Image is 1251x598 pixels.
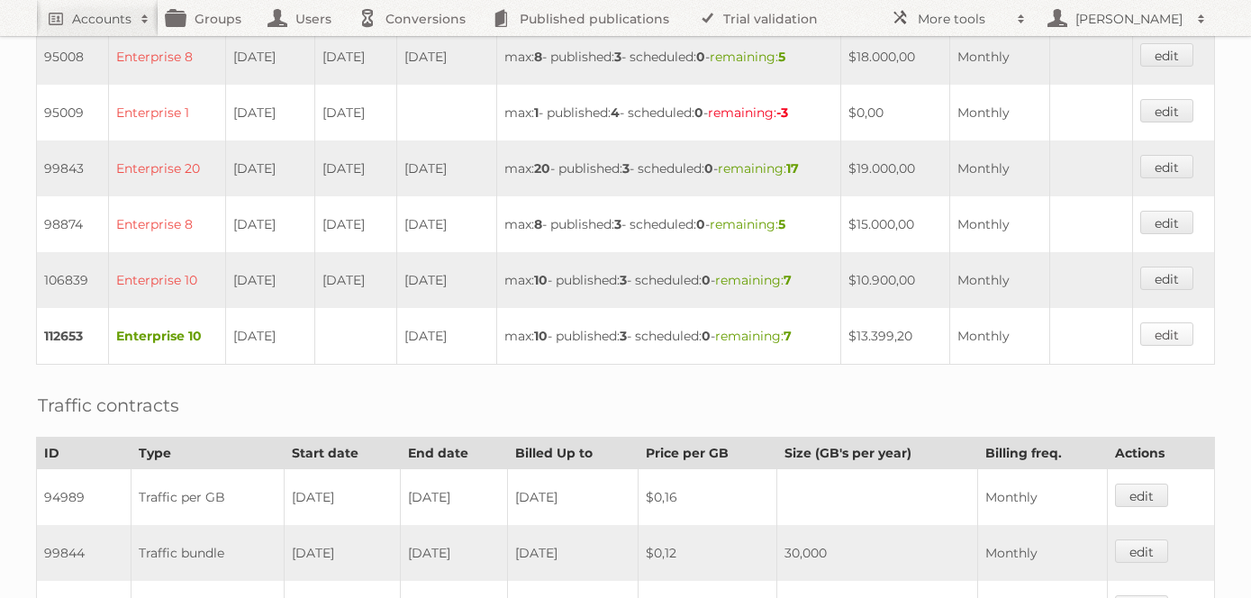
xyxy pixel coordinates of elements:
strong: 0 [702,328,711,344]
td: $15.000,00 [840,196,949,252]
strong: 0 [704,160,713,177]
td: max: - published: - scheduled: - [497,196,840,252]
strong: 17 [786,160,799,177]
td: Monthly [950,308,1050,365]
a: edit [1115,539,1168,563]
th: Start date [285,438,401,469]
a: edit [1140,43,1193,67]
td: [DATE] [314,29,396,85]
td: Monthly [950,196,1050,252]
a: edit [1140,99,1193,122]
td: $18.000,00 [840,29,949,85]
td: [DATE] [396,29,497,85]
strong: 10 [534,328,548,344]
td: [DATE] [226,252,315,308]
strong: 0 [696,216,705,232]
td: Enterprise 10 [109,308,226,365]
strong: 10 [534,272,548,288]
strong: 5 [778,49,785,65]
td: Traffic per GB [131,469,285,526]
td: Enterprise 20 [109,140,226,196]
td: Monthly [978,469,1108,526]
span: remaining: [715,272,792,288]
th: Actions [1108,438,1215,469]
a: edit [1140,322,1193,346]
span: remaining: [710,216,785,232]
td: 94989 [37,469,131,526]
td: 106839 [37,252,109,308]
td: [DATE] [226,308,315,365]
td: Monthly [950,140,1050,196]
td: max: - published: - scheduled: - [497,85,840,140]
a: edit [1115,484,1168,507]
td: [DATE] [314,252,396,308]
strong: 3 [620,328,627,344]
td: 99843 [37,140,109,196]
td: [DATE] [314,140,396,196]
span: remaining: [708,104,788,121]
span: remaining: [710,49,785,65]
td: max: - published: - scheduled: - [497,308,840,365]
span: remaining: [715,328,792,344]
td: [DATE] [507,469,638,526]
td: [DATE] [314,85,396,140]
a: edit [1140,155,1193,178]
h2: Accounts [72,10,131,28]
td: [DATE] [396,308,497,365]
td: [DATE] [285,525,401,581]
td: Enterprise 1 [109,85,226,140]
td: Enterprise 8 [109,196,226,252]
td: $10.900,00 [840,252,949,308]
h2: [PERSON_NAME] [1071,10,1188,28]
td: 95008 [37,29,109,85]
td: max: - published: - scheduled: - [497,140,840,196]
td: Monthly [978,525,1108,581]
td: $19.000,00 [840,140,949,196]
td: [DATE] [226,85,315,140]
strong: 5 [778,216,785,232]
a: edit [1140,267,1193,290]
td: $0,12 [639,525,777,581]
td: 112653 [37,308,109,365]
td: Traffic bundle [131,525,285,581]
h2: Traffic contracts [38,392,179,419]
td: $0,16 [639,469,777,526]
td: [DATE] [396,140,497,196]
a: edit [1140,211,1193,234]
td: [DATE] [226,196,315,252]
th: Type [131,438,285,469]
th: Size (GB's per year) [777,438,978,469]
td: Monthly [950,29,1050,85]
span: remaining: [718,160,799,177]
th: ID [37,438,131,469]
strong: 4 [611,104,620,121]
td: 95009 [37,85,109,140]
strong: 7 [784,328,792,344]
th: Billing freq. [978,438,1108,469]
td: [DATE] [507,525,638,581]
strong: 7 [784,272,792,288]
strong: 3 [620,272,627,288]
strong: 1 [534,104,539,121]
td: Enterprise 10 [109,252,226,308]
th: Price per GB [639,438,777,469]
th: Billed Up to [507,438,638,469]
td: 30,000 [777,525,978,581]
td: $13.399,20 [840,308,949,365]
td: $0,00 [840,85,949,140]
strong: 20 [534,160,550,177]
td: [DATE] [285,469,401,526]
td: [DATE] [314,196,396,252]
td: Monthly [950,85,1050,140]
strong: 0 [694,104,703,121]
td: [DATE] [400,525,507,581]
td: 98874 [37,196,109,252]
td: 99844 [37,525,131,581]
td: [DATE] [226,29,315,85]
strong: 0 [696,49,705,65]
td: max: - published: - scheduled: - [497,252,840,308]
td: Enterprise 8 [109,29,226,85]
strong: 3 [614,49,621,65]
strong: 3 [614,216,621,232]
td: [DATE] [226,140,315,196]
